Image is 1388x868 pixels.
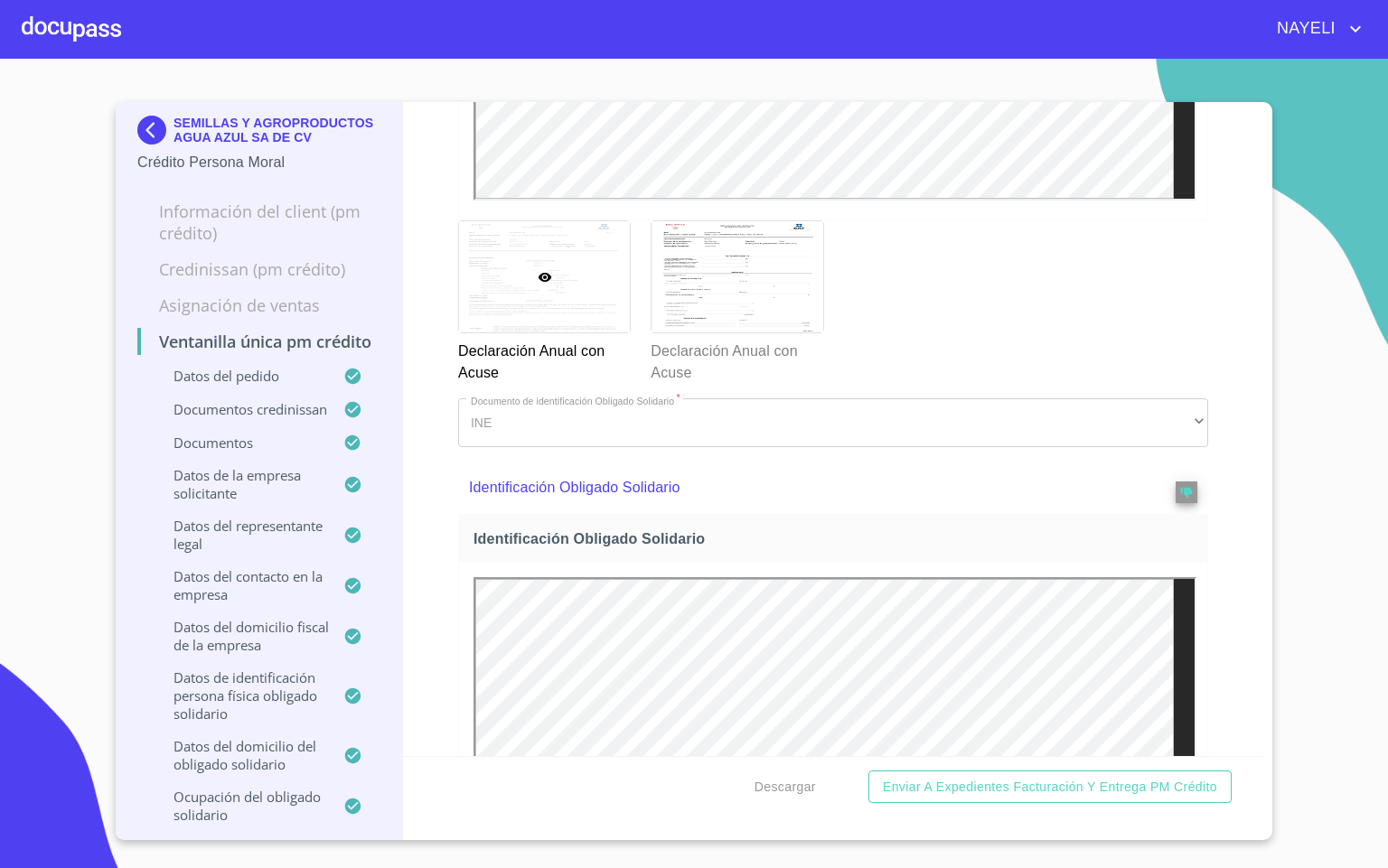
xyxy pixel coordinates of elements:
p: Datos del Domicilio del Obligado Solidario [137,737,343,773]
p: Documentos [137,434,343,452]
p: Datos del contacto en la empresa [137,567,343,603]
p: SEMILLAS Y AGROPRODUCTOS AGUA AZUL SA DE CV [173,116,380,145]
p: Asignación de Ventas [137,294,380,316]
p: Datos del domicilio fiscal de la empresa [137,618,343,654]
p: Datos del representante legal [137,517,343,553]
p: Declaración Anual con Acuse [651,333,821,384]
p: Crédito Persona Moral [137,152,380,173]
button: Descargar [747,770,823,804]
span: Enviar a Expedientes Facturación y Entrega PM crédito [883,776,1217,798]
p: Documentos CrediNissan [137,400,343,418]
span: NAYELI [1263,14,1345,43]
button: reject [1176,481,1197,503]
div: INE [458,398,1208,447]
span: Descargar [755,776,816,798]
p: Ocupación del Obligado Solidario [137,788,343,824]
img: Declaración Anual con Acuse [652,221,822,332]
p: Credinissan (PM crédito) [137,258,380,280]
p: Datos de Identificación Persona Física Obligado Solidario [137,668,343,723]
div: SEMILLAS Y AGROPRODUCTOS AGUA AZUL SA DE CV [137,116,380,152]
button: account of current user [1263,14,1366,43]
p: Identificación Obligado Solidario [469,477,1124,499]
p: Ventanilla única PM crédito [137,331,380,352]
img: Docupass spot blue [137,116,173,145]
p: Datos de la empresa solicitante [137,466,343,502]
p: Declaración Anual con Acuse [458,333,629,384]
p: Datos del pedido [137,367,343,385]
span: Identificación Obligado Solidario [474,529,1200,548]
button: Enviar a Expedientes Facturación y Entrega PM crédito [868,770,1232,804]
p: Información del Client (PM crédito) [137,201,380,244]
